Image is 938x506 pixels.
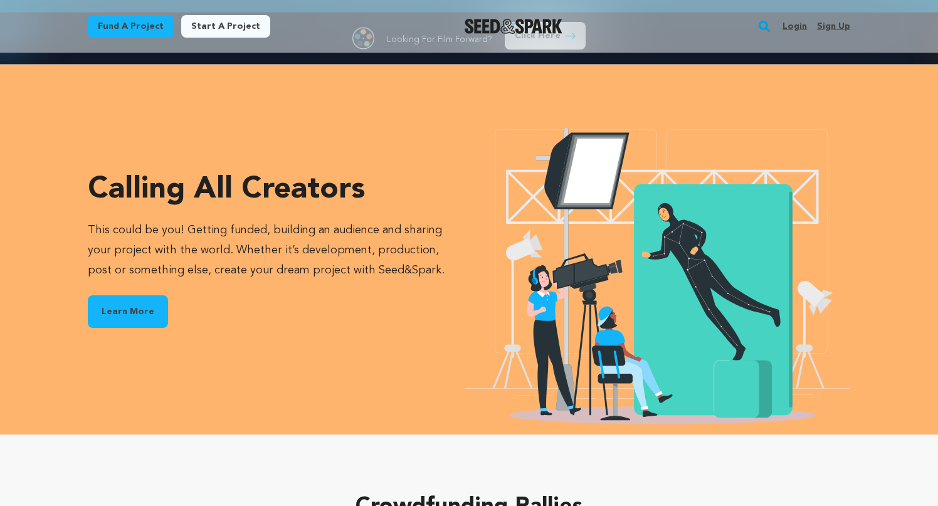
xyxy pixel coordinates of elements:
[783,16,807,36] a: Login
[181,15,270,38] a: Start a project
[88,175,464,205] h3: Calling all creators
[88,15,174,38] a: Fund a project
[88,295,168,328] a: Learn More
[465,19,563,34] a: Seed&Spark Homepage
[465,19,563,34] img: Seed&Spark Logo Dark Mode
[817,16,850,36] a: Sign up
[88,220,464,280] p: This could be you! Getting funded, building an audience and sharing your project with the world. ...
[464,115,850,424] img: Seed&Spark Creators Icon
